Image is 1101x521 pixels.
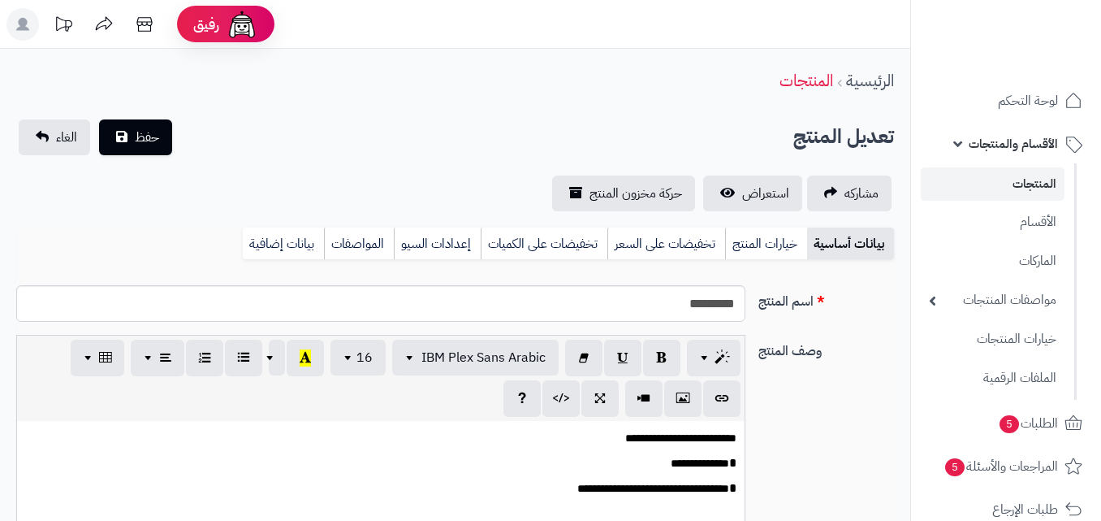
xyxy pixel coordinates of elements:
[779,68,833,93] a: المنتجات
[943,455,1058,478] span: المراجعات والأسئلة
[356,348,373,367] span: 16
[99,119,172,155] button: حفظ
[589,184,682,203] span: حركة مخزون المنتج
[752,285,900,311] label: اسم المنتج
[1000,415,1019,433] span: 5
[43,8,84,45] a: تحديثات المنصة
[969,132,1058,155] span: الأقسام والمنتجات
[921,244,1064,279] a: الماركات
[226,8,258,41] img: ai-face.png
[846,68,894,93] a: الرئيسية
[481,228,607,260] a: تخفيضات على الكميات
[330,340,386,376] button: 16
[921,167,1064,201] a: المنتجات
[243,228,324,260] a: بيانات إضافية
[19,119,90,155] a: الغاء
[998,412,1058,435] span: الطلبات
[807,176,892,211] a: مشاركه
[921,447,1091,486] a: المراجعات والأسئلة5
[921,361,1064,396] a: الملفات الرقمية
[807,228,894,260] a: بيانات أساسية
[725,228,807,260] a: خيارات المنتج
[921,404,1091,443] a: الطلبات5
[921,205,1064,240] a: الأقسام
[392,340,559,376] button: IBM Plex Sans Arabic
[394,228,481,260] a: إعدادات السيو
[998,89,1058,112] span: لوحة التحكم
[992,498,1058,521] span: طلبات الإرجاع
[752,335,900,361] label: وصف المنتج
[421,348,546,367] span: IBM Plex Sans Arabic
[844,184,879,203] span: مشاركه
[552,176,695,211] a: حركة مخزون المنتج
[742,184,789,203] span: استعراض
[921,81,1091,120] a: لوحة التحكم
[703,176,802,211] a: استعراض
[607,228,725,260] a: تخفيضات على السعر
[793,120,894,154] h2: تعديل المنتج
[324,228,394,260] a: المواصفات
[921,322,1064,357] a: خيارات المنتجات
[193,15,219,34] span: رفيق
[56,128,77,147] span: الغاء
[921,283,1064,318] a: مواصفات المنتجات
[945,458,965,476] span: 5
[135,128,159,147] span: حفظ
